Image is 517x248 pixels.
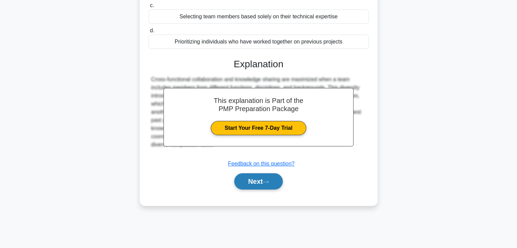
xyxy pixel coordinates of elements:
[153,58,365,70] h3: Explanation
[150,2,154,8] span: c.
[149,35,369,49] div: Prioritizing individuals who have worked together on previous projects
[150,28,154,33] span: d.
[228,161,295,166] a: Feedback on this question?
[211,121,306,135] a: Start Your Free 7-Day Trial
[151,75,366,149] div: Cross-functional collaboration and knowledge sharing are maximized when a team includes members f...
[234,173,283,190] button: Next
[149,10,369,24] div: Selecting team members based solely on their technical expertise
